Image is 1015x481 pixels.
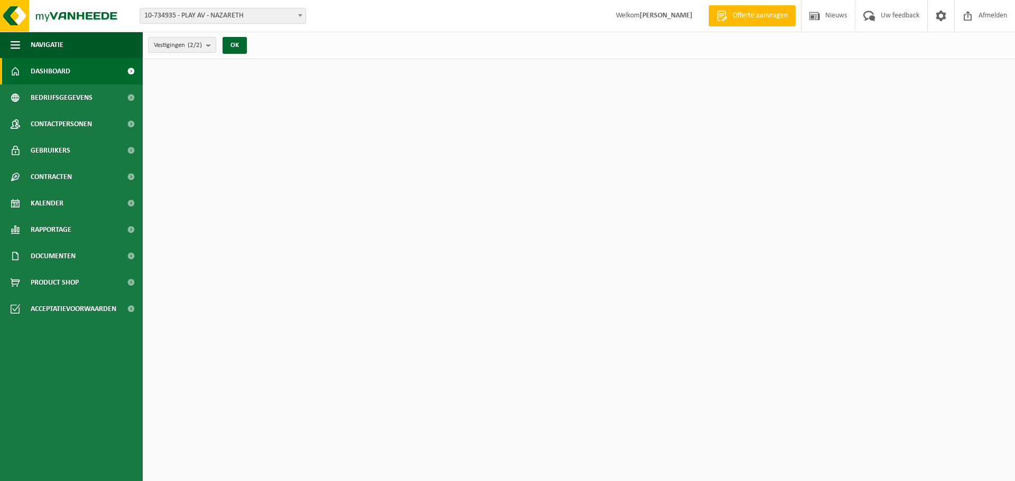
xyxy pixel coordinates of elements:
[188,42,202,49] count: (2/2)
[640,12,693,20] strong: [PERSON_NAME]
[31,137,70,164] span: Gebruikers
[31,58,70,84] span: Dashboard
[31,296,116,322] span: Acceptatievoorwaarden
[154,37,202,53] span: Vestigingen
[31,243,76,269] span: Documenten
[148,37,216,53] button: Vestigingen(2/2)
[31,190,63,216] span: Kalender
[140,8,306,23] span: 10-734935 - PLAY AV - NAZARETH
[31,32,63,58] span: Navigatie
[31,84,93,111] span: Bedrijfsgegevens
[140,8,306,24] span: 10-734935 - PLAY AV - NAZARETH
[31,111,92,137] span: Contactpersonen
[31,216,71,243] span: Rapportage
[708,5,796,26] a: Offerte aanvragen
[730,11,790,21] span: Offerte aanvragen
[31,269,79,296] span: Product Shop
[223,37,247,54] button: OK
[31,164,72,190] span: Contracten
